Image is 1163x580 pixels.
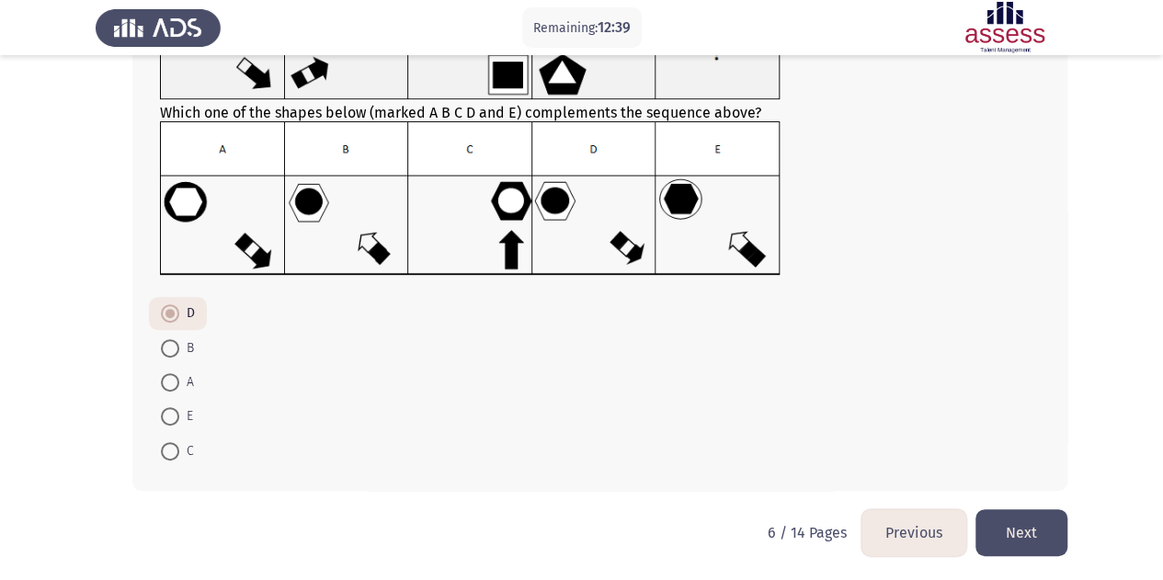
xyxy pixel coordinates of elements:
span: A [179,371,194,393]
span: B [179,337,194,359]
button: load next page [975,509,1067,556]
img: Assessment logo of ASSESS Focus 4 Module Assessment (EN/AR) (Basic - IB) [942,2,1067,53]
span: D [179,302,195,324]
span: 12:39 [598,18,631,36]
span: C [179,440,194,462]
button: load previous page [861,509,966,556]
p: 6 / 14 Pages [768,524,847,541]
img: UkFYYl8wMTRfQi5wbmcxNjkxMjk3MDU5OTQ0.png [160,121,781,277]
span: E [179,405,193,427]
p: Remaining: [533,17,631,40]
img: Assess Talent Management logo [96,2,221,53]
